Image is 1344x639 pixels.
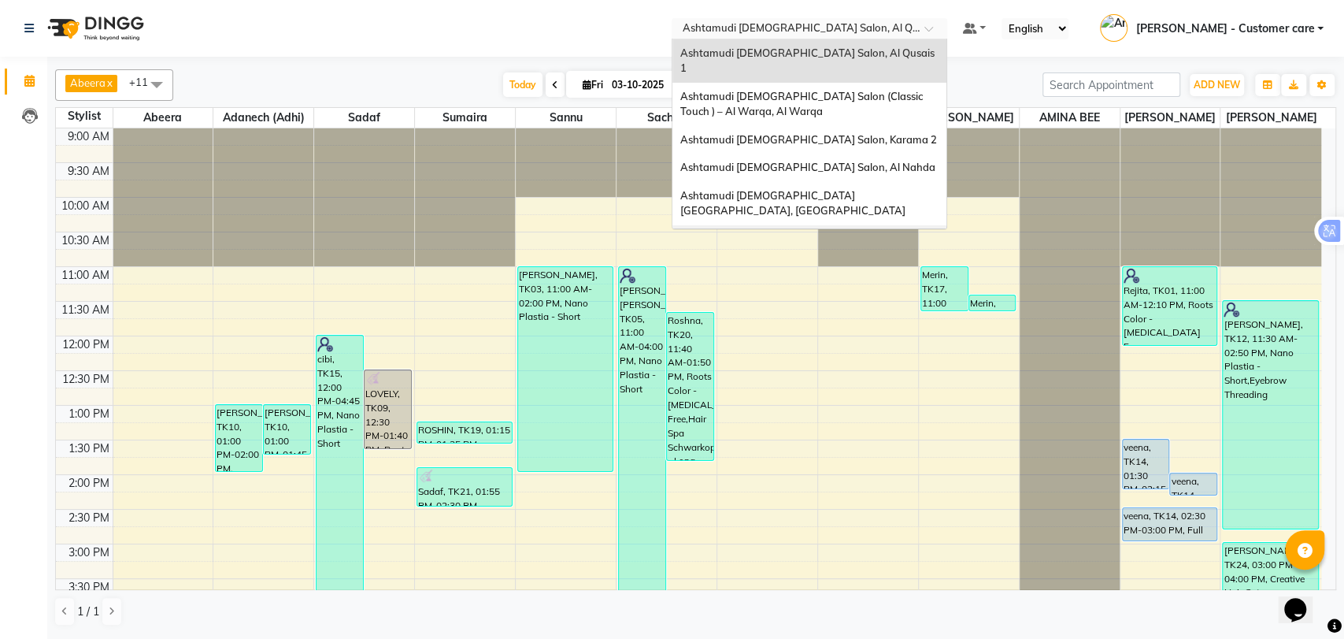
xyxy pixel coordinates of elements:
div: Merin, TK16, 11:25 AM-11:40 AM, Upper Lip Threading [969,295,1016,310]
div: 12:30 PM [59,371,113,388]
div: Stylist [56,108,113,124]
span: Today [503,72,542,97]
div: Merin, TK17, 11:00 AM-11:40 AM, Full Arms Waxing,Eyebrow Threading [921,267,968,310]
span: [PERSON_NAME] - Customer care [1135,20,1314,37]
span: [PERSON_NAME] [919,108,1019,128]
span: [PERSON_NAME] [1120,108,1220,128]
div: 3:30 PM [65,579,113,596]
div: [PERSON_NAME], TK10, 01:00 PM-01:45 PM, Classic Pedicure [264,405,310,454]
div: 11:30 AM [58,302,113,318]
span: Fri [579,79,607,91]
div: 10:30 AM [58,232,113,249]
span: Ashtamudi [DEMOGRAPHIC_DATA] Salon, Al Qusais 1 [680,46,937,75]
div: 10:00 AM [58,198,113,214]
span: Sadaf [314,108,414,128]
div: veena, TK14, 02:00 PM-02:20 PM, Eyebrow Threading [1170,474,1216,495]
div: [PERSON_NAME], TK24, 03:00 PM-04:00 PM, Creative Hair Cut [1223,543,1317,609]
img: Anila Thomas - Customer care [1100,14,1127,42]
div: [PERSON_NAME], TK12, 11:30 AM-02:50 PM, Nano Plastia - Short,Eyebrow Threading [1223,301,1317,529]
div: veena, TK14, 01:30 PM-02:15 PM, Hair Spa Schwarkopf/Loreal/Keratin - Medium [1123,440,1169,489]
span: AMINA BEE [1020,108,1120,128]
span: +11 [129,76,160,88]
div: LOVELY, TK09, 12:30 PM-01:40 PM, Roots Color - [MEDICAL_DATA] Free [365,370,411,448]
a: x [106,76,113,89]
div: 1:00 PM [65,406,113,422]
div: Roshna, TK20, 11:40 AM-01:50 PM, Roots Color - [MEDICAL_DATA] Free,Hair Spa Schwarkopf/Loreal/Ker... [667,313,713,460]
div: 2:00 PM [65,475,113,492]
div: Rejita, TK01, 11:00 AM-12:10 PM, Roots Color - [MEDICAL_DATA] Free [1123,267,1217,345]
img: logo [40,6,148,50]
div: Sadaf, TK21, 01:55 PM-02:30 PM, Eyebrow Threading,Upper Lip Threading [417,468,512,506]
span: Adanech (Adhi) [213,108,313,128]
span: Sachini [616,108,716,128]
button: ADD NEW [1190,74,1244,96]
div: 11:00 AM [58,267,113,284]
span: Ashtamudi [DEMOGRAPHIC_DATA] Salon (Classic Touch ) – Al Warqa, Al Warqa [680,90,925,118]
div: [PERSON_NAME], TK03, 11:00 AM-02:00 PM, Nano Plastia - Short [518,267,613,471]
input: Search Appointment [1042,72,1180,97]
div: 12:00 PM [59,336,113,353]
span: Sannu [516,108,616,128]
div: 9:30 AM [65,163,113,180]
div: 2:30 PM [65,510,113,526]
div: 1:30 PM [65,440,113,457]
div: veena, TK14, 02:30 PM-03:00 PM, Full Legs Waxing [1123,508,1217,541]
span: Abeera [113,108,213,128]
span: Ashtamudi [DEMOGRAPHIC_DATA] [GEOGRAPHIC_DATA], [GEOGRAPHIC_DATA] [680,189,905,217]
input: 2025-10-03 [607,73,686,97]
span: Abeera [70,76,106,89]
div: ROSHIN, TK19, 01:15 PM-01:35 PM, Eyebrow Threading [417,422,512,443]
div: [PERSON_NAME] [PERSON_NAME], TK05, 11:00 AM-04:00 PM, Nano Plastia - Short [619,267,665,609]
span: Ashtamudi [DEMOGRAPHIC_DATA] Salon, Al Nahda [680,161,935,173]
span: Ashtamudi [DEMOGRAPHIC_DATA] Salon, Karama 2 [680,133,937,146]
span: Sumaira [415,108,515,128]
ng-dropdown-panel: Options list [672,39,947,229]
span: 1 / 1 [77,604,99,620]
div: 9:00 AM [65,128,113,145]
span: [PERSON_NAME] [1220,108,1321,128]
div: 3:00 PM [65,544,113,561]
iframe: chat widget [1278,576,1328,623]
div: [PERSON_NAME], TK10, 01:00 PM-02:00 PM, Classic Pedicure,Hot Oil Treatment,Cut & File [216,405,262,471]
span: ADD NEW [1194,79,1240,91]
